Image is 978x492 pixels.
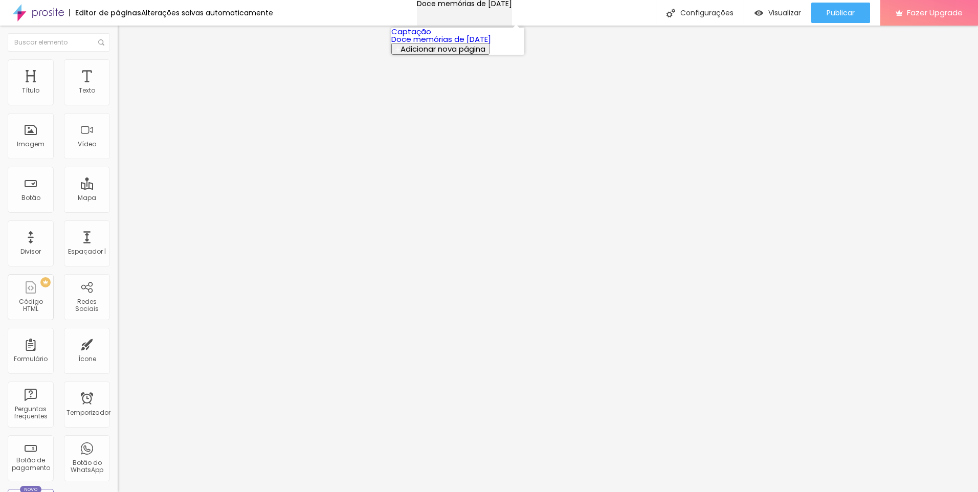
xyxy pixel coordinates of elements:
div: Espaçador | [68,248,106,255]
div: Alterações salvas automaticamente [141,9,273,16]
div: Perguntas frequentes [10,406,51,420]
input: Buscar elemento [8,33,110,52]
img: Ícone [666,9,675,17]
div: Editor de páginas [69,9,141,16]
button: Publicar [811,3,870,23]
div: Ícone [78,355,96,363]
button: Visualizar [744,3,811,23]
div: Título [22,87,39,94]
img: view-1.svg [754,9,763,17]
font: Configurações [680,9,733,16]
button: Adicionar nova página [391,43,490,55]
div: Temporizador [66,409,107,416]
span: Visualizar [768,9,801,17]
a: Captação [391,26,431,37]
div: Redes Sociais [66,298,107,313]
span: Fazer Upgrade [907,8,963,17]
div: Divisor [20,248,41,255]
div: Código HTML [10,298,51,313]
iframe: Editor [118,26,978,492]
div: Botão do WhatsApp [66,459,107,474]
img: Ícone [98,39,104,46]
div: Vídeo [78,141,96,148]
a: Doce memórias de [DATE] [391,34,491,44]
span: Adicionar nova página [401,43,485,54]
div: Mapa [78,194,96,202]
div: Botão de pagamento [10,457,51,472]
div: Imagem [17,141,45,148]
div: Formulário [14,355,48,363]
div: Botão [21,194,40,202]
div: Texto [79,87,95,94]
span: Publicar [827,9,855,17]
